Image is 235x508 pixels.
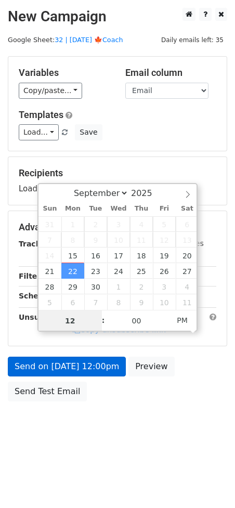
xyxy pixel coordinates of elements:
span: September 11, 2025 [130,232,153,248]
a: Templates [19,109,63,120]
span: September 24, 2025 [107,263,130,279]
span: September 1, 2025 [61,216,84,232]
span: September 6, 2025 [176,216,199,232]
span: September 23, 2025 [84,263,107,279]
span: September 21, 2025 [38,263,61,279]
button: Save [75,124,102,140]
a: Daily emails left: 35 [158,36,227,44]
div: Loading... [19,167,216,194]
a: Copy/paste... [19,83,82,99]
span: Mon [61,205,84,212]
span: September 9, 2025 [84,232,107,248]
span: September 18, 2025 [130,248,153,263]
a: Send Test Email [8,382,87,401]
span: September 27, 2025 [176,263,199,279]
span: Thu [130,205,153,212]
small: Google Sheet: [8,36,123,44]
span: September 20, 2025 [176,248,199,263]
span: October 2, 2025 [130,279,153,294]
h5: Variables [19,67,110,79]
span: September 10, 2025 [107,232,130,248]
span: Fri [153,205,176,212]
span: October 4, 2025 [176,279,199,294]
input: Hour [38,310,102,331]
span: September 3, 2025 [107,216,130,232]
span: Click to toggle [168,310,197,331]
span: September 19, 2025 [153,248,176,263]
span: September 14, 2025 [38,248,61,263]
span: October 9, 2025 [130,294,153,310]
span: October 10, 2025 [153,294,176,310]
input: Minute [105,310,168,331]
a: Preview [128,357,174,376]
iframe: Chat Widget [183,458,235,508]
h2: New Campaign [8,8,227,25]
span: October 6, 2025 [61,294,84,310]
a: Copy unsubscribe link [72,325,166,334]
span: Tue [84,205,107,212]
a: 32 | [DATE] 🍁Coach [55,36,123,44]
span: October 5, 2025 [38,294,61,310]
span: October 1, 2025 [107,279,130,294]
span: Daily emails left: 35 [158,34,227,46]
span: September 15, 2025 [61,248,84,263]
span: September 13, 2025 [176,232,199,248]
strong: Tracking [19,240,54,248]
span: Wed [107,205,130,212]
h5: Recipients [19,167,216,179]
span: : [102,310,105,331]
h5: Advanced [19,222,216,233]
span: October 3, 2025 [153,279,176,294]
span: September 28, 2025 [38,279,61,294]
strong: Unsubscribe [19,313,70,321]
span: September 22, 2025 [61,263,84,279]
label: UTM Codes [163,238,203,249]
span: Sat [176,205,199,212]
span: October 11, 2025 [176,294,199,310]
span: September 12, 2025 [153,232,176,248]
span: September 16, 2025 [84,248,107,263]
a: Send on [DATE] 12:00pm [8,357,126,376]
span: September 8, 2025 [61,232,84,248]
span: August 31, 2025 [38,216,61,232]
span: September 29, 2025 [61,279,84,294]
span: September 2, 2025 [84,216,107,232]
span: September 30, 2025 [84,279,107,294]
span: September 25, 2025 [130,263,153,279]
span: October 7, 2025 [84,294,107,310]
span: Sun [38,205,61,212]
h5: Email column [125,67,216,79]
span: September 4, 2025 [130,216,153,232]
strong: Schedule [19,292,56,300]
a: Load... [19,124,59,140]
span: October 8, 2025 [107,294,130,310]
span: September 17, 2025 [107,248,130,263]
span: September 7, 2025 [38,232,61,248]
strong: Filters [19,272,45,280]
span: September 5, 2025 [153,216,176,232]
span: September 26, 2025 [153,263,176,279]
input: Year [128,188,166,198]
